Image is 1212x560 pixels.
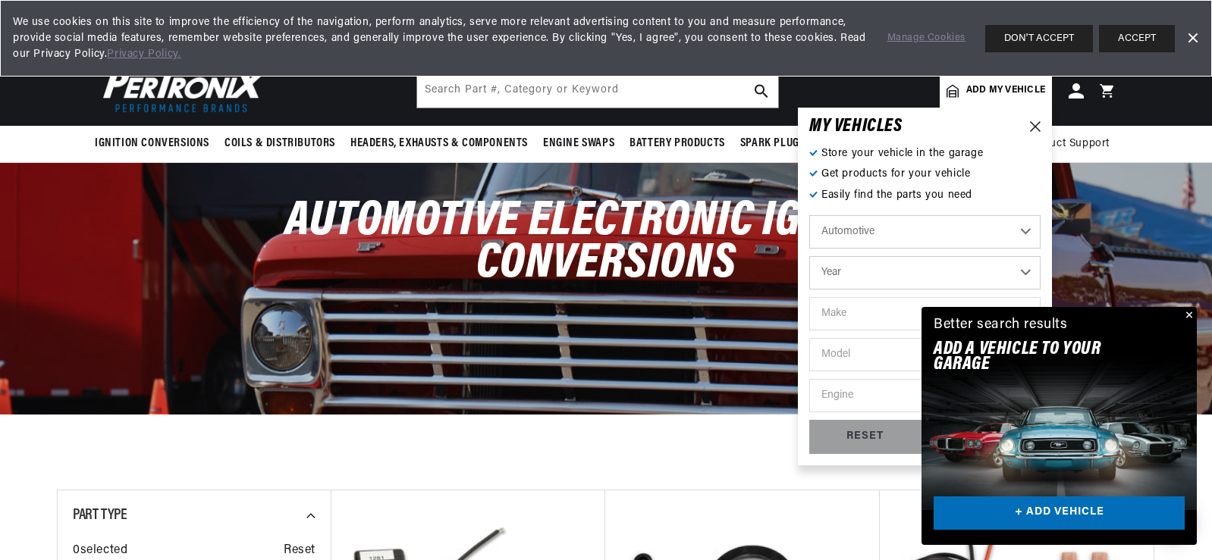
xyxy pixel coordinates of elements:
[95,64,269,117] img: Pertronix
[809,379,1041,412] select: Engine
[966,83,1045,98] span: Add my vehicle
[1025,136,1110,152] span: Product Support
[809,338,1041,371] select: Model
[934,342,1147,373] h2: Add A VEHICLE to your garage
[940,74,1052,108] a: Add my vehicle
[934,314,1068,336] div: Better search results
[95,136,209,152] span: Ignition Conversions
[622,126,733,161] summary: Battery Products
[535,126,622,161] summary: Engine Swaps
[1179,307,1197,325] button: Close
[809,215,1041,249] select: Ride Type
[934,496,1185,530] a: + ADD VEHICLE
[809,297,1041,330] select: Make
[343,126,535,161] summary: Headers, Exhausts & Components
[985,25,1093,52] button: DON'T ACCEPT
[887,30,966,46] a: Manage Cookies
[285,197,927,288] span: Automotive Electronic Ignition Conversions
[630,136,725,152] span: Battery Products
[733,126,840,161] summary: Spark Plug Wires
[809,256,1041,289] select: Year
[809,145,1041,162] p: Store your vehicle in the garage
[745,74,778,108] button: search button
[350,136,528,152] span: Headers, Exhausts & Components
[107,48,181,60] a: Privacy Policy.
[809,420,922,454] div: RESET
[809,187,1041,204] p: Easily find the parts you need
[417,74,778,108] input: Search Part #, Category or Keyword
[95,126,217,161] summary: Ignition Conversions
[809,119,903,134] h6: MY VEHICLE S
[1099,25,1175,52] button: ACCEPT
[13,14,866,62] span: We use cookies on this site to improve the efficiency of the navigation, perform analytics, serve...
[543,136,614,152] span: Engine Swaps
[217,126,343,161] summary: Coils & Distributors
[73,508,127,523] span: Part Type
[1181,27,1204,50] a: Dismiss Banner
[225,136,335,152] span: Coils & Distributors
[1025,126,1117,162] summary: Product Support
[809,166,1041,183] p: Get products for your vehicle
[740,136,833,152] span: Spark Plug Wires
